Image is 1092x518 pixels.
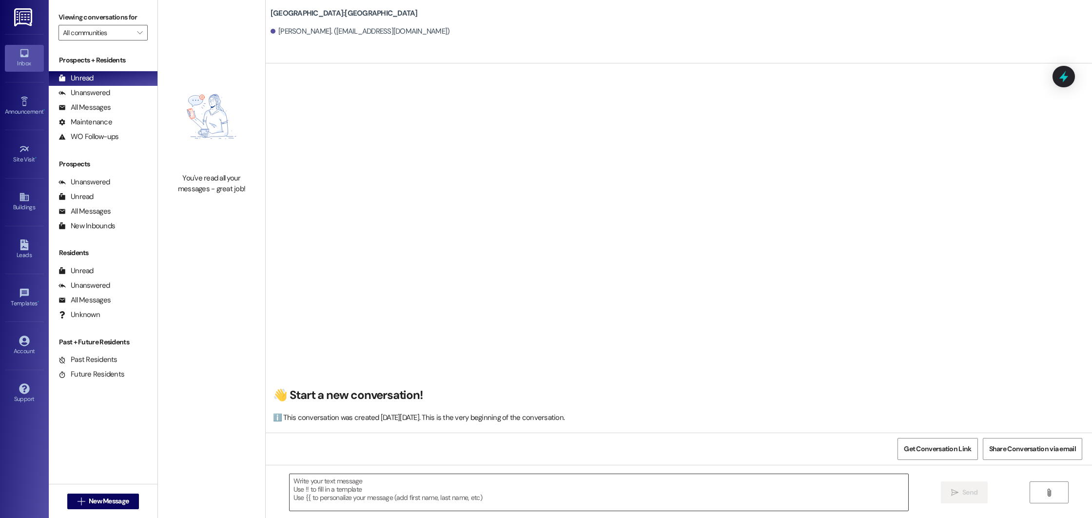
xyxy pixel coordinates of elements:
[43,107,45,114] span: •
[271,26,450,37] div: [PERSON_NAME]. ([EMAIL_ADDRESS][DOMAIN_NAME])
[67,494,139,509] button: New Message
[58,221,115,231] div: New Inbounds
[38,299,39,305] span: •
[983,438,1082,460] button: Share Conversation via email
[5,285,44,311] a: Templates •
[5,45,44,71] a: Inbox
[58,295,111,305] div: All Messages
[58,206,111,217] div: All Messages
[58,10,148,25] label: Viewing conversations for
[78,498,85,505] i: 
[273,413,1080,423] div: ℹ️ This conversation was created [DATE][DATE]. This is the very beginning of the conversation.
[58,132,118,142] div: WO Follow-ups
[962,487,977,498] span: Send
[1045,489,1053,497] i: 
[5,141,44,167] a: Site Visit •
[951,489,958,497] i: 
[58,102,111,113] div: All Messages
[5,237,44,263] a: Leads
[5,333,44,359] a: Account
[5,189,44,215] a: Buildings
[49,55,157,65] div: Prospects + Residents
[58,266,94,276] div: Unread
[14,8,34,26] img: ResiDesk Logo
[58,369,124,379] div: Future Residents
[169,65,254,168] img: empty-state
[49,248,157,258] div: Residents
[169,173,254,194] div: You've read all your messages - great job!
[49,337,157,347] div: Past + Future Residents
[58,88,110,98] div: Unanswered
[989,444,1076,454] span: Share Conversation via email
[941,481,988,503] button: Send
[58,355,117,365] div: Past Residents
[137,29,142,37] i: 
[58,117,112,127] div: Maintenance
[58,192,94,202] div: Unread
[5,380,44,407] a: Support
[904,444,971,454] span: Get Conversation Link
[271,8,418,19] b: [GEOGRAPHIC_DATA]: [GEOGRAPHIC_DATA]
[897,438,977,460] button: Get Conversation Link
[58,280,110,291] div: Unanswered
[49,159,157,169] div: Prospects
[63,25,132,40] input: All communities
[89,496,129,506] span: New Message
[58,73,94,83] div: Unread
[273,388,1080,403] h2: 👋 Start a new conversation!
[58,177,110,187] div: Unanswered
[35,155,37,161] span: •
[58,310,100,320] div: Unknown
